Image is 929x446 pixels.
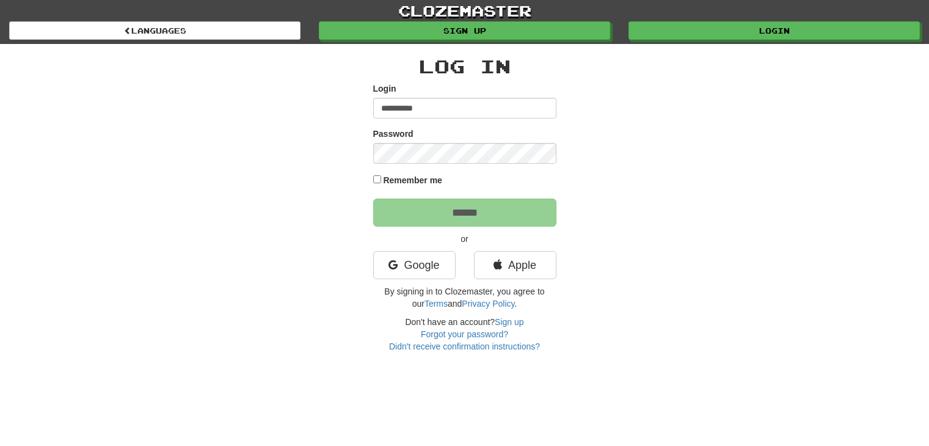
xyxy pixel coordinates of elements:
a: Sign up [495,317,523,327]
a: Forgot your password? [421,329,508,339]
p: or [373,233,556,245]
p: By signing in to Clozemaster, you agree to our and . [373,285,556,310]
div: Don't have an account? [373,316,556,353]
a: Terms [424,299,448,309]
a: Privacy Policy [462,299,514,309]
label: Login [373,82,396,95]
label: Password [373,128,413,140]
a: Sign up [319,21,610,40]
h2: Log In [373,56,556,76]
a: Login [628,21,920,40]
a: Google [373,251,456,279]
a: Apple [474,251,556,279]
label: Remember me [383,174,442,186]
a: Languages [9,21,301,40]
a: Didn't receive confirmation instructions? [389,342,540,351]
